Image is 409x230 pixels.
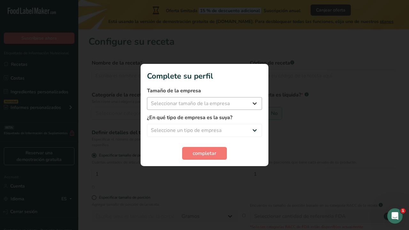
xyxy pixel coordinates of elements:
[147,114,262,121] label: ¿En qué tipo de empresa es la suya?
[193,149,216,157] span: completar
[182,147,227,160] button: completar
[387,208,403,224] iframe: Intercom live chat
[147,87,262,95] label: Tamaño de la empresa
[400,208,405,213] span: 1
[147,70,262,82] h1: Complete su perfil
